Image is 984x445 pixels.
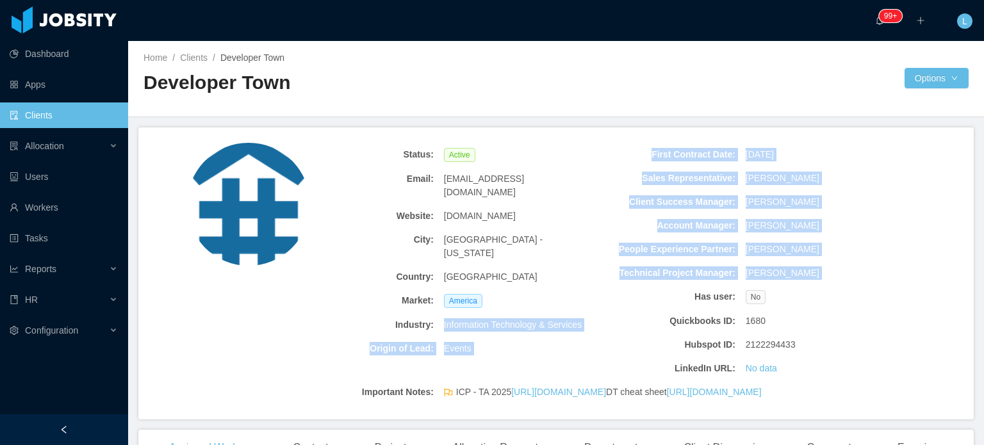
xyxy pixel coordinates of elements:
[746,195,819,209] a: [PERSON_NAME]
[875,16,884,25] i: icon: bell
[879,10,902,22] sup: 1892
[143,53,167,63] a: Home
[10,102,118,128] a: icon: auditClients
[594,172,735,185] b: Sales Representative:
[916,16,925,25] i: icon: plus
[746,219,819,232] a: [PERSON_NAME]
[594,290,735,303] b: Has user:
[293,318,434,332] b: Industry:
[594,195,735,209] b: Client Success Manager:
[444,270,537,284] span: [GEOGRAPHIC_DATA]
[10,164,118,190] a: icon: robotUsers
[444,172,585,199] span: [EMAIL_ADDRESS][DOMAIN_NAME]
[594,338,735,352] b: Hubspot ID:
[172,53,175,63] span: /
[456,385,762,399] span: ICP - TA 2025 DT cheat sheet
[293,385,434,399] b: Important Notes:
[143,70,556,96] h2: Developer Town
[10,326,19,335] i: icon: setting
[293,148,434,161] b: Status:
[444,294,482,308] span: America
[10,225,118,251] a: icon: profileTasks
[746,266,819,280] a: [PERSON_NAME]
[293,294,434,307] b: Market:
[667,387,762,397] a: [URL][DOMAIN_NAME]
[10,41,118,67] a: icon: pie-chartDashboard
[444,388,453,401] span: flag
[741,143,892,166] div: [DATE]
[25,141,64,151] span: Allocation
[962,13,967,29] span: L
[746,314,766,328] span: 1680
[746,290,766,304] span: No
[10,295,19,304] i: icon: book
[293,342,434,355] b: Origin of Lead:
[293,209,434,223] b: Website:
[511,387,606,397] a: [URL][DOMAIN_NAME]
[444,318,582,332] span: Information Technology & Services
[746,338,796,352] span: 2122294433
[444,148,475,162] span: Active
[746,362,777,375] a: No data
[444,233,585,260] span: [GEOGRAPHIC_DATA] - [US_STATE]
[594,266,735,280] b: Technical Project Manager:
[10,264,19,273] i: icon: line-chart
[746,243,819,256] a: [PERSON_NAME]
[905,68,969,88] button: Optionsicon: down
[746,172,819,185] a: [PERSON_NAME]
[293,233,434,247] b: City:
[187,143,310,266] img: 1a527a80-2f1b-11e9-a6f5-c178e916af26_5cec3d7d8b133-400w.png
[293,270,434,284] b: Country:
[10,195,118,220] a: icon: userWorkers
[594,314,735,328] b: Quickbooks ID:
[25,295,38,305] span: HR
[10,142,19,150] i: icon: solution
[180,53,208,63] a: Clients
[594,362,735,375] b: LinkedIn URL:
[444,209,516,223] span: [DOMAIN_NAME]
[594,243,735,256] b: People Experience Partner:
[594,219,735,232] b: Account Manager:
[444,342,471,355] span: Events
[10,72,118,97] a: icon: appstoreApps
[220,53,284,63] span: Developer Town
[25,264,56,274] span: Reports
[594,148,735,161] b: First Contract Date:
[25,325,78,336] span: Configuration
[293,172,434,186] b: Email:
[213,53,215,63] span: /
